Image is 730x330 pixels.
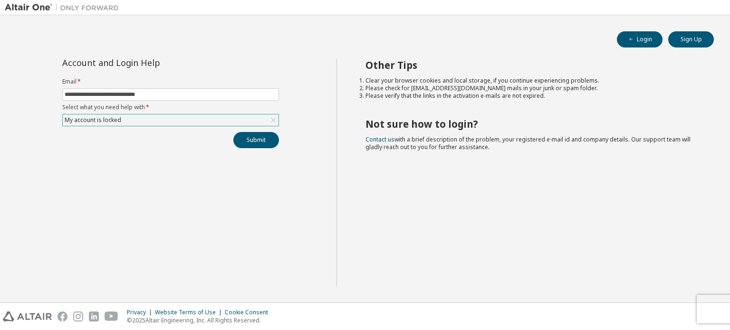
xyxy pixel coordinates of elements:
[127,309,155,316] div: Privacy
[617,31,663,47] button: Login
[58,311,67,321] img: facebook.svg
[62,78,279,85] label: Email
[62,104,279,111] label: Select what you need help with
[365,92,697,100] li: Please verify that the links in the activation e-mails are not expired.
[365,77,697,85] li: Clear your browser cookies and local storage, if you continue experiencing problems.
[365,85,697,92] li: Please check for [EMAIL_ADDRESS][DOMAIN_NAME] mails in your junk or spam folder.
[233,132,279,148] button: Submit
[365,135,394,143] a: Contact us
[62,59,236,66] div: Account and Login Help
[63,114,279,126] div: My account is locked
[89,311,99,321] img: linkedin.svg
[225,309,274,316] div: Cookie Consent
[63,115,123,125] div: My account is locked
[365,118,697,130] h2: Not sure how to login?
[365,59,697,71] h2: Other Tips
[5,3,124,12] img: Altair One
[3,311,52,321] img: altair_logo.svg
[668,31,714,47] button: Sign Up
[73,311,83,321] img: instagram.svg
[105,311,118,321] img: youtube.svg
[127,316,274,324] p: © 2025 Altair Engineering, Inc. All Rights Reserved.
[155,309,225,316] div: Website Terms of Use
[365,135,691,151] span: with a brief description of the problem, your registered e-mail id and company details. Our suppo...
